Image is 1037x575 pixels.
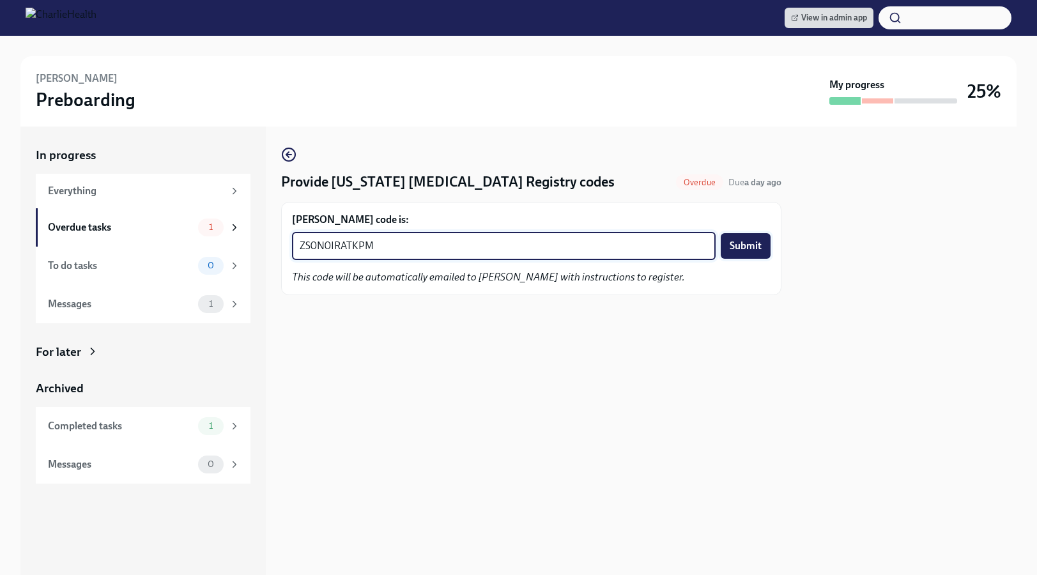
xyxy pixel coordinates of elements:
span: Submit [730,240,762,252]
div: Overdue tasks [48,220,193,234]
a: To do tasks0 [36,247,250,285]
button: Submit [721,233,771,259]
div: Messages [48,457,193,471]
div: Completed tasks [48,419,193,433]
a: View in admin app [785,8,873,28]
div: To do tasks [48,259,193,273]
span: 1 [201,222,220,232]
span: 1 [201,421,220,431]
a: Everything [36,174,250,208]
div: Messages [48,297,193,311]
span: August 9th, 2025 09:00 [728,176,781,188]
div: For later [36,344,81,360]
a: For later [36,344,250,360]
span: View in admin app [791,11,867,24]
span: Overdue [676,178,723,187]
em: This code will be automatically emailed to [PERSON_NAME] with instructions to register. [292,271,685,283]
textarea: ZS0N0IRATKPM [300,238,708,254]
span: Due [728,177,781,188]
strong: a day ago [744,177,781,188]
div: Everything [48,184,224,198]
h6: [PERSON_NAME] [36,72,118,86]
a: Archived [36,380,250,397]
h4: Provide [US_STATE] [MEDICAL_DATA] Registry codes [281,172,615,192]
img: CharlieHealth [26,8,96,28]
h3: Preboarding [36,88,135,111]
a: In progress [36,147,250,164]
span: 0 [200,459,222,469]
strong: My progress [829,78,884,92]
span: 1 [201,299,220,309]
label: [PERSON_NAME] code is: [292,213,771,227]
a: Messages1 [36,285,250,323]
span: 0 [200,261,222,270]
h3: 25% [967,80,1001,103]
a: Overdue tasks1 [36,208,250,247]
a: Messages0 [36,445,250,484]
a: Completed tasks1 [36,407,250,445]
